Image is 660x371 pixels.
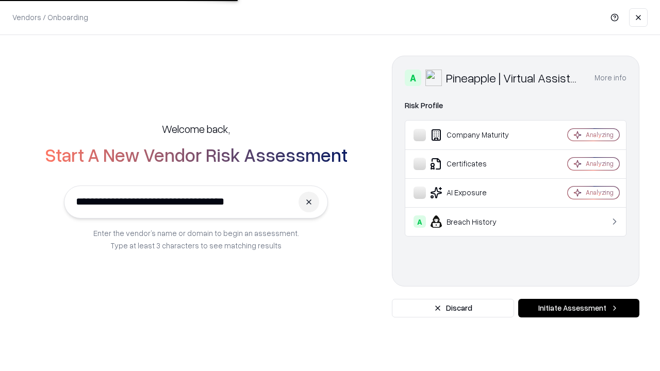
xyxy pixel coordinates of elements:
[518,299,639,317] button: Initiate Assessment
[93,227,299,251] p: Enter the vendor’s name or domain to begin an assessment. Type at least 3 characters to see match...
[414,158,537,170] div: Certificates
[425,70,442,86] img: Pineapple | Virtual Assistant Agency
[162,122,230,136] h5: Welcome back,
[586,159,614,168] div: Analyzing
[414,215,426,228] div: A
[446,70,582,86] div: Pineapple | Virtual Assistant Agency
[586,188,614,197] div: Analyzing
[45,144,348,165] h2: Start A New Vendor Risk Assessment
[414,187,537,199] div: AI Exposure
[414,129,537,141] div: Company Maturity
[405,70,421,86] div: A
[414,215,537,228] div: Breach History
[392,299,514,317] button: Discard
[12,12,88,23] p: Vendors / Onboarding
[405,99,626,112] div: Risk Profile
[586,130,614,139] div: Analyzing
[595,69,626,87] button: More info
